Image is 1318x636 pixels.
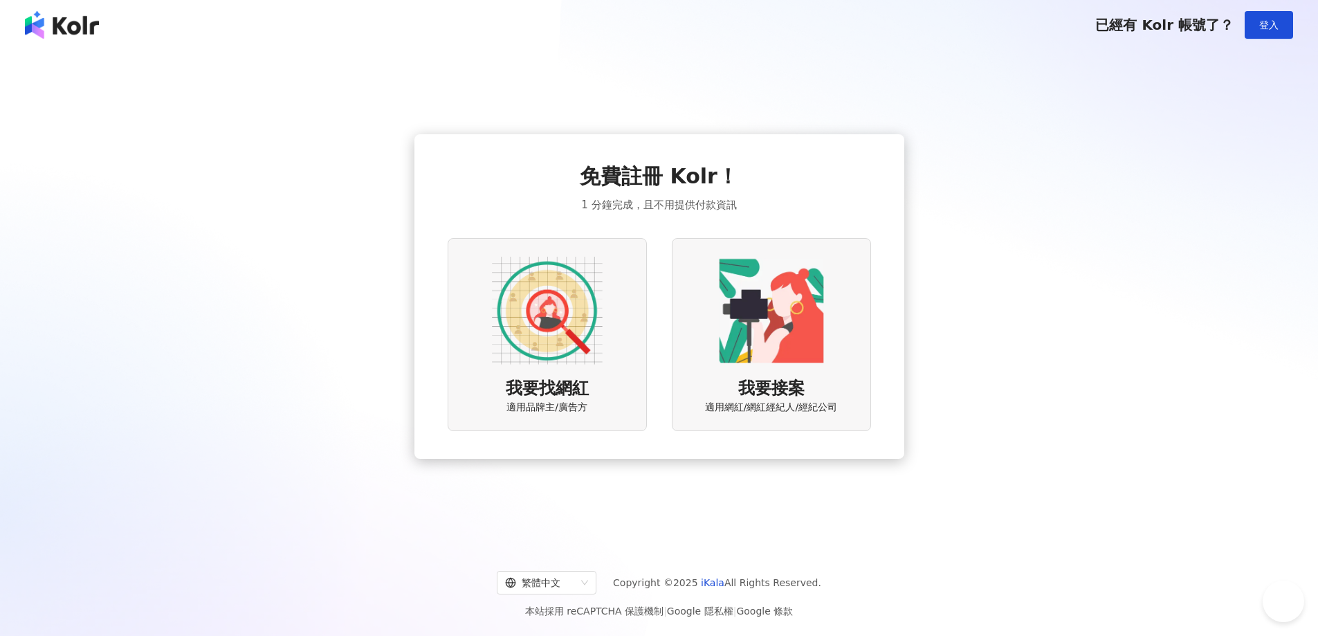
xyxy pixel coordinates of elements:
img: KOL identity option [716,255,827,366]
span: 1 分鐘完成，且不用提供付款資訊 [581,197,736,213]
span: Copyright © 2025 All Rights Reserved. [613,574,821,591]
span: 我要接案 [738,377,805,401]
span: 我要找網紅 [506,377,589,401]
img: logo [25,11,99,39]
a: Google 條款 [736,606,793,617]
span: | [733,606,737,617]
div: 繁體中文 [505,572,576,594]
a: iKala [701,577,724,588]
span: 適用品牌主/廣告方 [506,401,587,415]
span: 已經有 Kolr 帳號了？ [1095,17,1234,33]
span: 本站採用 reCAPTCHA 保護機制 [525,603,793,619]
button: 登入 [1245,11,1293,39]
span: | [663,606,667,617]
iframe: Help Scout Beacon - Open [1263,581,1304,622]
span: 登入 [1259,19,1279,30]
span: 免費註冊 Kolr！ [580,162,738,191]
span: 適用網紅/網紅經紀人/經紀公司 [705,401,837,415]
a: Google 隱私權 [667,606,733,617]
img: AD identity option [492,255,603,366]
